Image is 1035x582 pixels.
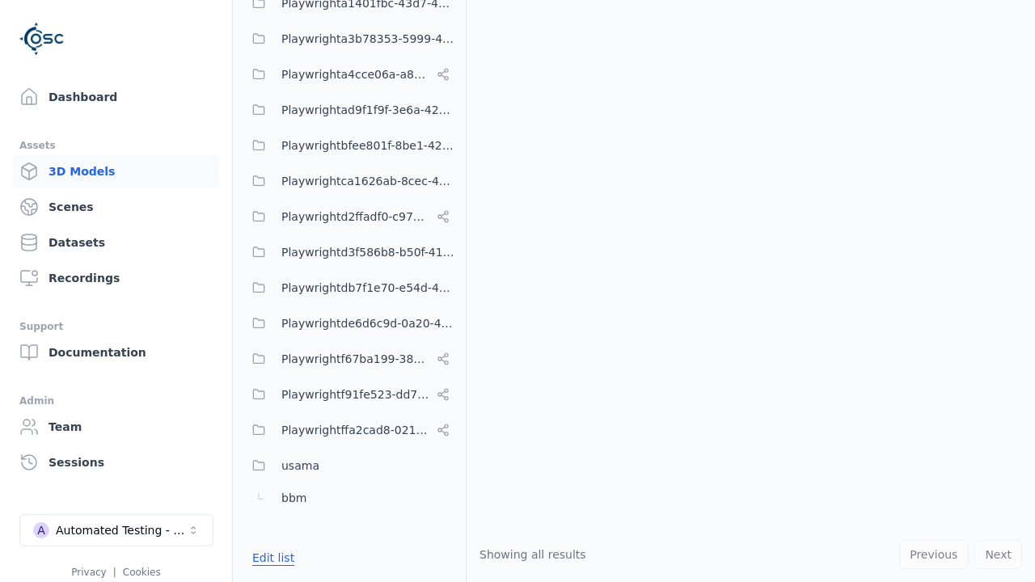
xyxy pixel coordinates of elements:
a: Documentation [13,336,219,369]
span: Playwrightbfee801f-8be1-42a6-b774-94c49e43b650 [281,136,456,155]
span: Showing all results [479,548,586,561]
button: Edit list [243,543,304,572]
button: Playwrightdb7f1e70-e54d-4da7-b38d-464ac70cc2ba [243,272,456,304]
button: Playwrightbfee801f-8be1-42a6-b774-94c49e43b650 [243,129,456,162]
span: Playwrightd2ffadf0-c973-454c-8fcf-dadaeffcb802 [281,207,430,226]
span: usama [281,456,319,475]
button: Playwrightd2ffadf0-c973-454c-8fcf-dadaeffcb802 [243,200,456,233]
div: A [33,522,49,538]
a: Datasets [13,226,219,259]
div: Support [19,317,213,336]
button: Playwrightf91fe523-dd75-44f3-a953-451f6070cb42 [243,378,456,411]
a: Scenes [13,191,219,223]
div: Assets [19,136,213,155]
span: Playwrightd3f586b8-b50f-41f5-8ea2-5acf3bb362f4 [281,242,456,262]
img: Logo [19,16,65,61]
button: Playwrightad9f1f9f-3e6a-4231-8f19-c506bf64a382 [243,94,456,126]
span: Playwrightf67ba199-386a-42d1-aebc-3b37e79c7296 [281,349,430,369]
a: Recordings [13,262,219,294]
a: Sessions [13,446,219,479]
a: Team [13,411,219,443]
button: usama [243,449,456,482]
span: Playwrightde6d6c9d-0a20-494f-bbcb-bf9d071f3357 [281,314,456,333]
button: Playwrightffa2cad8-0214-4c2f-a758-8e9593c5a37e [243,414,456,446]
button: Playwrightd3f586b8-b50f-41f5-8ea2-5acf3bb362f4 [243,236,456,268]
button: Playwrightca1626ab-8cec-4ddc-b85a-2f9392fe08d1 [243,165,456,197]
button: bbm [243,482,456,514]
span: Playwrightf91fe523-dd75-44f3-a953-451f6070cb42 [281,385,430,404]
button: Playwrighta4cce06a-a8e6-4c0d-bfc1-93e8d78d750a [243,58,456,91]
span: Playwrightad9f1f9f-3e6a-4231-8f19-c506bf64a382 [281,100,456,120]
span: bbm [281,488,306,508]
button: Select a workspace [19,514,213,546]
span: Playwrightca1626ab-8cec-4ddc-b85a-2f9392fe08d1 [281,171,456,191]
span: Playwrightffa2cad8-0214-4c2f-a758-8e9593c5a37e [281,420,430,440]
a: Privacy [71,567,106,578]
div: Automated Testing - Playwright [56,522,187,538]
span: | [113,567,116,578]
span: Playwrighta3b78353-5999-46c5-9eab-70007203469a [281,29,456,48]
button: Playwrighta3b78353-5999-46c5-9eab-70007203469a [243,23,456,55]
span: Playwrightdb7f1e70-e54d-4da7-b38d-464ac70cc2ba [281,278,456,297]
button: Playwrightf67ba199-386a-42d1-aebc-3b37e79c7296 [243,343,456,375]
a: 3D Models [13,155,219,188]
span: Playwrighta4cce06a-a8e6-4c0d-bfc1-93e8d78d750a [281,65,430,84]
a: Cookies [123,567,161,578]
button: Playwrightde6d6c9d-0a20-494f-bbcb-bf9d071f3357 [243,307,456,339]
a: Dashboard [13,81,219,113]
div: Admin [19,391,213,411]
